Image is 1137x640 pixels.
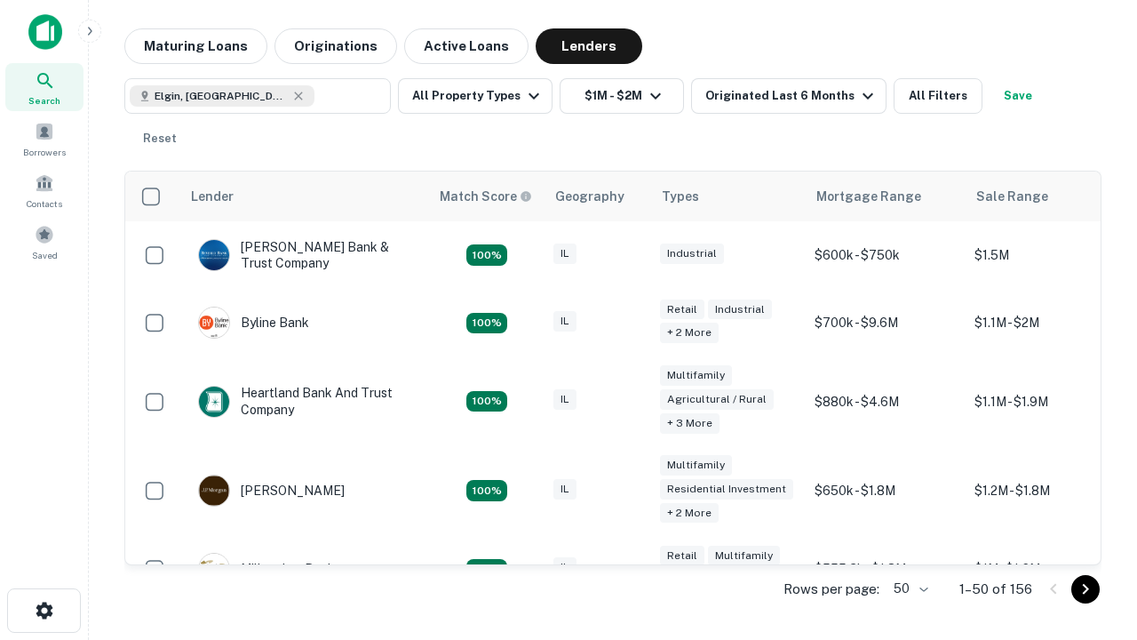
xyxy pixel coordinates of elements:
button: All Filters [894,78,982,114]
button: Lenders [536,28,642,64]
a: Saved [5,218,83,266]
button: Save your search to get updates of matches that match your search criteria. [990,78,1046,114]
td: $880k - $4.6M [806,356,966,446]
div: Matching Properties: 16, hasApolloMatch: undefined [466,313,507,334]
button: $1M - $2M [560,78,684,114]
div: + 3 more [660,413,720,434]
button: Reset [131,121,188,156]
div: Multifamily [660,365,732,386]
div: Byline Bank [198,307,309,339]
td: $600k - $750k [806,221,966,289]
div: Multifamily [708,546,780,566]
td: $1.1M - $2M [966,289,1125,356]
th: Capitalize uses an advanced AI algorithm to match your search with the best lender. The match sco... [429,172,545,221]
div: IL [553,389,576,410]
div: 50 [887,576,931,602]
td: $1.5M [966,221,1125,289]
span: Saved [32,248,58,262]
div: [PERSON_NAME] Bank & Trust Company [198,239,411,271]
h6: Match Score [440,187,529,206]
div: Mortgage Range [816,186,921,207]
div: Industrial [708,300,772,320]
span: Borrowers [23,145,66,159]
div: Residential Investment [660,479,793,500]
button: Go to next page [1071,575,1100,604]
button: Active Loans [404,28,529,64]
div: IL [553,557,576,578]
p: Rows per page: [783,579,879,600]
div: Retail [660,546,704,566]
span: Search [28,93,60,108]
a: Borrowers [5,115,83,163]
button: All Property Types [398,78,553,114]
div: Multifamily [660,455,732,476]
th: Mortgage Range [806,172,966,221]
td: $650k - $1.8M [806,446,966,536]
img: picture [199,308,229,338]
span: Elgin, [GEOGRAPHIC_DATA], [GEOGRAPHIC_DATA] [155,88,288,104]
button: Maturing Loans [124,28,267,64]
div: Originated Last 6 Months [705,85,879,107]
div: Capitalize uses an advanced AI algorithm to match your search with the best lender. The match sco... [440,187,532,206]
img: picture [199,554,229,584]
a: Search [5,63,83,111]
div: Matching Properties: 24, hasApolloMatch: undefined [466,480,507,501]
div: Lender [191,186,234,207]
div: IL [553,244,576,264]
iframe: Chat Widget [1048,441,1137,526]
div: Types [662,186,699,207]
img: picture [199,240,229,270]
div: Sale Range [976,186,1048,207]
th: Lender [180,172,429,221]
th: Geography [545,172,651,221]
div: Geography [555,186,624,207]
div: Agricultural / Rural [660,389,774,410]
div: [PERSON_NAME] [198,475,345,507]
div: Matching Properties: 19, hasApolloMatch: undefined [466,391,507,412]
td: $555.3k - $1.8M [806,535,966,603]
img: picture [199,387,229,417]
img: picture [199,476,229,506]
div: Retail [660,300,704,320]
span: Contacts [27,196,62,211]
div: Matching Properties: 28, hasApolloMatch: undefined [466,244,507,266]
div: Heartland Bank And Trust Company [198,385,411,417]
div: + 2 more [660,503,719,524]
div: + 2 more [660,323,719,343]
td: $700k - $9.6M [806,289,966,356]
div: IL [553,311,576,332]
div: Millennium Bank [198,553,335,585]
button: Originations [274,28,397,64]
p: 1–50 of 156 [959,579,1032,600]
th: Types [651,172,806,221]
div: Matching Properties: 16, hasApolloMatch: undefined [466,559,507,580]
th: Sale Range [966,172,1125,221]
img: capitalize-icon.png [28,14,62,50]
div: IL [553,479,576,500]
button: Originated Last 6 Months [691,78,887,114]
td: $1M - $1.6M [966,535,1125,603]
a: Contacts [5,166,83,214]
div: Industrial [660,244,724,264]
td: $1.2M - $1.8M [966,446,1125,536]
td: $1.1M - $1.9M [966,356,1125,446]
